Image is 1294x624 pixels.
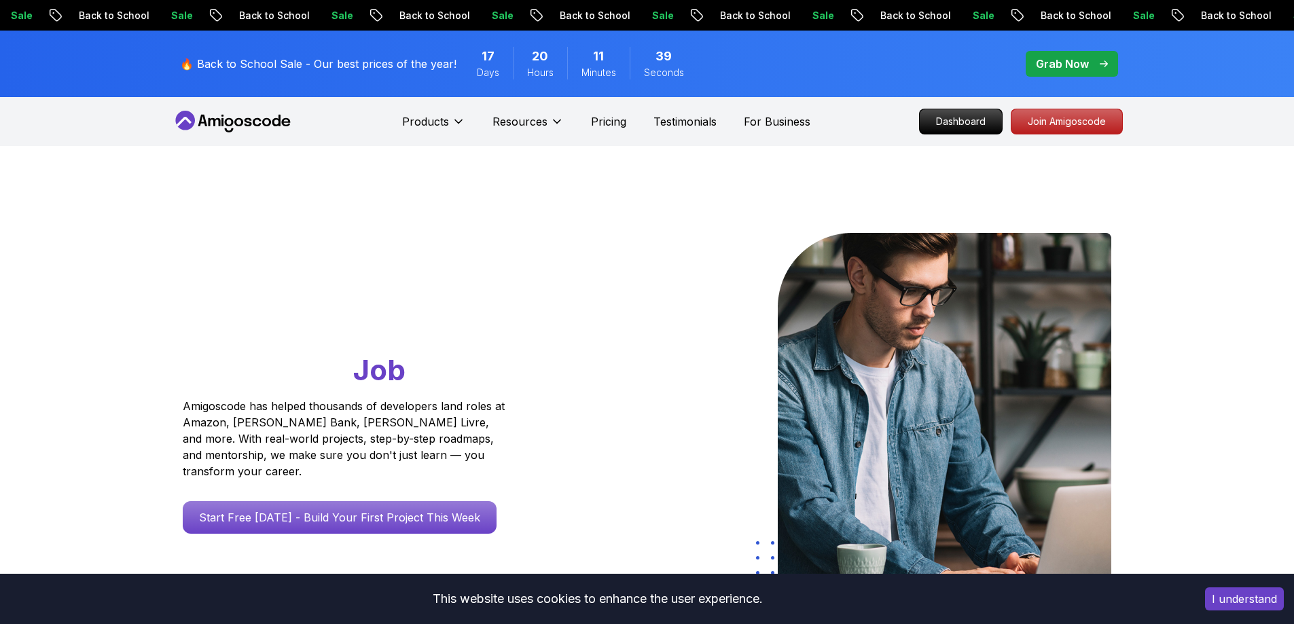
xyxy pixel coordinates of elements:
h1: Go From Learning to Hired: Master Java, Spring Boot & Cloud Skills That Get You the [183,233,557,390]
p: Sale [479,9,522,22]
div: This website uses cookies to enhance the user experience. [10,584,1185,614]
img: hero [778,233,1111,583]
p: Amigoscode has helped thousands of developers land roles at Amazon, [PERSON_NAME] Bank, [PERSON_N... [183,398,509,479]
p: Sale [960,9,1003,22]
span: 17 Days [482,47,495,66]
p: Back to School [1188,9,1280,22]
span: 39 Seconds [655,47,672,66]
p: 🔥 Back to School Sale - Our best prices of the year! [180,56,456,72]
span: Seconds [644,66,684,79]
p: Sale [799,9,843,22]
p: Sale [639,9,683,22]
p: Back to School [707,9,799,22]
span: Job [353,352,406,387]
button: Resources [492,113,564,141]
p: Join Amigoscode [1011,109,1122,134]
p: Dashboard [920,109,1002,134]
p: Back to School [547,9,639,22]
p: Back to School [387,9,479,22]
p: Sale [319,9,362,22]
p: Resources [492,113,547,130]
p: Sale [158,9,202,22]
button: Products [402,113,465,141]
p: Back to School [1028,9,1120,22]
a: Dashboard [919,109,1003,134]
button: Accept cookies [1205,587,1284,610]
p: Products [402,113,449,130]
a: Pricing [591,113,626,130]
p: Sale [1120,9,1164,22]
p: Back to School [226,9,319,22]
span: 20 Hours [532,47,548,66]
span: Minutes [581,66,616,79]
a: Testimonials [653,113,717,130]
a: For Business [744,113,810,130]
span: 11 Minutes [593,47,604,66]
a: Join Amigoscode [1011,109,1123,134]
p: Back to School [867,9,960,22]
p: Back to School [66,9,158,22]
span: Hours [527,66,554,79]
a: Start Free [DATE] - Build Your First Project This Week [183,501,497,534]
span: Days [477,66,499,79]
p: Grab Now [1036,56,1089,72]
